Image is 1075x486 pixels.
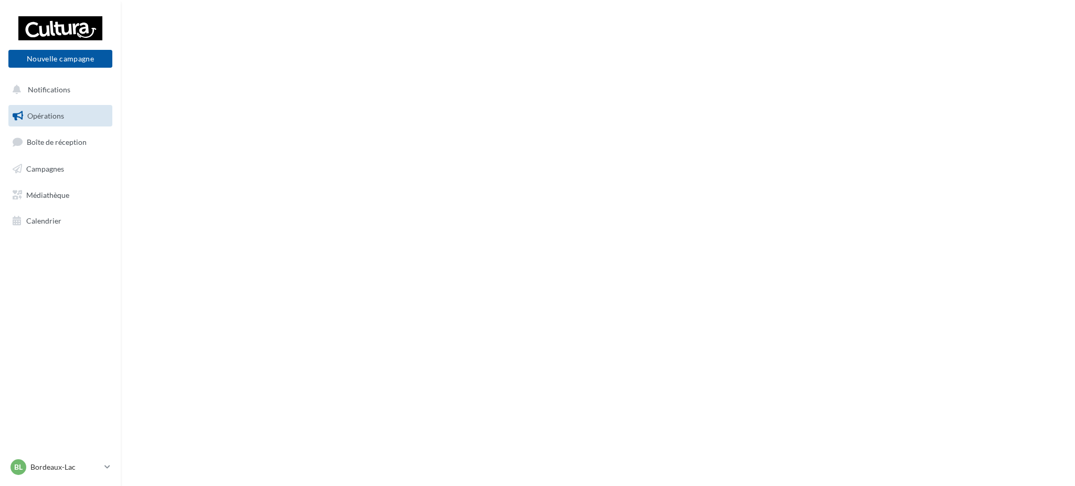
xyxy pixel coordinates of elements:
button: Nouvelle campagne [8,50,112,68]
button: Notifications [6,79,110,101]
span: Boîte de réception [27,138,87,146]
a: Calendrier [6,210,114,232]
a: Médiathèque [6,184,114,206]
span: Calendrier [26,216,61,225]
span: Campagnes [26,164,64,173]
span: Notifications [28,85,70,94]
span: BL [14,462,23,472]
p: Bordeaux-Lac [30,462,100,472]
a: Campagnes [6,158,114,180]
a: Boîte de réception [6,131,114,153]
a: BL Bordeaux-Lac [8,457,112,477]
span: Médiathèque [26,190,69,199]
span: Opérations [27,111,64,120]
a: Opérations [6,105,114,127]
